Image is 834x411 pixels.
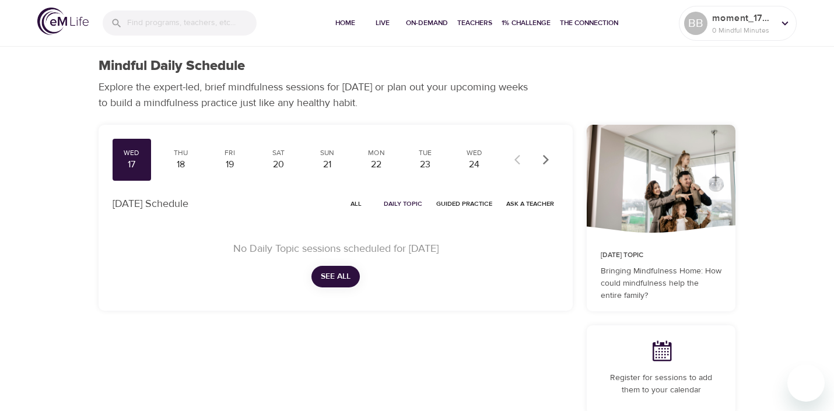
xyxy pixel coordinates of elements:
[411,158,440,171] div: 23
[337,195,374,213] button: All
[264,148,293,158] div: Sat
[411,148,440,158] div: Tue
[37,8,89,35] img: logo
[436,198,492,209] span: Guided Practice
[379,195,427,213] button: Daily Topic
[601,250,721,261] p: [DATE] Topic
[787,364,825,402] iframe: Button to launch messaging window
[313,158,342,171] div: 21
[117,148,146,158] div: Wed
[99,58,245,75] h1: Mindful Daily Schedule
[502,17,551,29] span: 1% Challenge
[127,241,545,257] p: No Daily Topic sessions scheduled for [DATE]
[166,148,195,158] div: Thu
[460,158,489,171] div: 24
[313,148,342,158] div: Sun
[215,158,244,171] div: 19
[369,17,397,29] span: Live
[601,372,721,396] p: Register for sessions to add them to your calendar
[215,148,244,158] div: Fri
[684,12,707,35] div: BB
[457,17,492,29] span: Teachers
[99,79,536,111] p: Explore the expert-led, brief mindfulness sessions for [DATE] or plan out your upcoming weeks to ...
[712,25,774,36] p: 0 Mindful Minutes
[127,10,257,36] input: Find programs, teachers, etc...
[384,198,422,209] span: Daily Topic
[113,196,188,212] p: [DATE] Schedule
[264,158,293,171] div: 20
[362,158,391,171] div: 22
[311,266,360,287] button: See All
[117,158,146,171] div: 17
[166,158,195,171] div: 18
[601,265,721,302] p: Bringing Mindfulness Home: How could mindfulness help the entire family?
[342,198,370,209] span: All
[506,198,554,209] span: Ask a Teacher
[321,269,351,284] span: See All
[362,148,391,158] div: Mon
[460,148,489,158] div: Wed
[560,17,618,29] span: The Connection
[406,17,448,29] span: On-Demand
[712,11,774,25] p: moment_1758155728
[502,195,559,213] button: Ask a Teacher
[432,195,497,213] button: Guided Practice
[331,17,359,29] span: Home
